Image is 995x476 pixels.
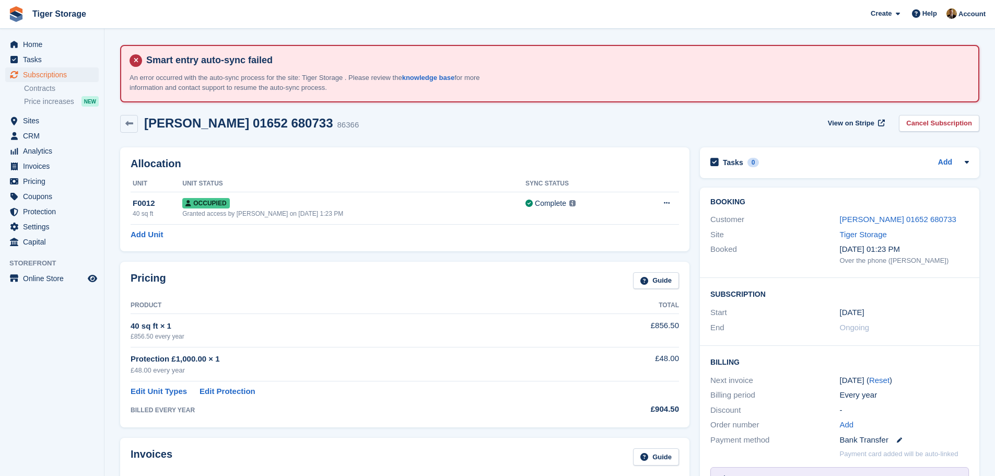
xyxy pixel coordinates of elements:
span: Sites [23,113,86,128]
span: CRM [23,129,86,143]
a: Edit Unit Types [131,386,187,398]
h2: Allocation [131,158,679,170]
a: knowledge base [402,74,454,82]
span: View on Stripe [828,118,874,129]
div: Over the phone ([PERSON_NAME]) [840,256,969,266]
span: Online Store [23,271,86,286]
div: End [710,322,839,334]
div: £48.00 every year [131,365,578,376]
a: Add [840,419,854,431]
div: Booked [710,243,839,265]
a: menu [5,37,99,52]
h2: Pricing [131,272,166,289]
a: menu [5,189,99,204]
h2: Subscription [710,288,969,299]
a: Edit Protection [200,386,255,398]
span: Analytics [23,144,86,158]
a: menu [5,204,99,219]
p: Payment card added will be auto-linked [840,449,958,459]
div: 0 [747,158,759,167]
span: Help [922,8,937,19]
div: Discount [710,404,839,416]
th: Product [131,297,578,314]
div: Complete [535,198,566,209]
h2: [PERSON_NAME] 01652 680733 [144,116,333,130]
div: Order number [710,419,839,431]
span: Account [958,9,986,19]
th: Sync Status [525,176,633,192]
div: BILLED EVERY YEAR [131,405,578,415]
a: menu [5,52,99,67]
img: icon-info-grey-7440780725fd019a000dd9b08b2336e03edf1995a4989e88bcd33f0948082b44.svg [569,200,576,206]
th: Total [578,297,679,314]
h2: Booking [710,198,969,206]
span: Subscriptions [23,67,86,82]
span: Protection [23,204,86,219]
div: Granted access by [PERSON_NAME] on [DATE] 1:23 PM [182,209,525,218]
a: Add [938,157,952,169]
span: Create [871,8,892,19]
a: Guide [633,448,679,466]
span: Capital [23,235,86,249]
a: Cancel Subscription [899,115,979,132]
div: Payment method [710,434,839,446]
div: F0012 [133,198,182,210]
div: Customer [710,214,839,226]
span: Coupons [23,189,86,204]
th: Unit Status [182,176,525,192]
a: Tiger Storage [840,230,887,239]
a: Add Unit [131,229,163,241]
th: Unit [131,176,182,192]
img: Adam Herbert [946,8,957,19]
div: Protection £1,000.00 × 1 [131,353,578,365]
div: Every year [840,389,969,401]
td: £48.00 [578,347,679,381]
h2: Billing [710,356,969,367]
div: [DATE] ( ) [840,375,969,387]
a: Guide [633,272,679,289]
a: menu [5,174,99,189]
span: Settings [23,219,86,234]
div: NEW [81,96,99,107]
div: - [840,404,969,416]
div: 40 sq ft × 1 [131,320,578,332]
div: Next invoice [710,375,839,387]
div: £904.50 [578,403,679,415]
span: Storefront [9,258,104,269]
h4: Smart entry auto-sync failed [142,54,970,66]
div: Start [710,307,839,319]
div: Site [710,229,839,241]
p: An error occurred with the auto-sync process for the site: Tiger Storage . Please review the for ... [130,73,495,93]
span: Invoices [23,159,86,173]
div: 86366 [337,119,359,131]
a: menu [5,67,99,82]
a: Price increases NEW [24,96,99,107]
span: Ongoing [840,323,870,332]
a: Preview store [86,272,99,285]
span: Home [23,37,86,52]
time: 2025-05-17 00:00:00 UTC [840,307,864,319]
a: Contracts [24,84,99,94]
a: View on Stripe [824,115,887,132]
div: Bank Transfer [840,434,969,446]
div: [DATE] 01:23 PM [840,243,969,256]
span: Tasks [23,52,86,67]
a: menu [5,113,99,128]
a: menu [5,144,99,158]
span: Pricing [23,174,86,189]
div: 40 sq ft [133,209,182,218]
a: menu [5,159,99,173]
a: menu [5,129,99,143]
td: £856.50 [578,314,679,347]
div: Billing period [710,389,839,401]
a: Tiger Storage [28,5,90,22]
a: [PERSON_NAME] 01652 680733 [840,215,956,224]
a: menu [5,271,99,286]
a: menu [5,235,99,249]
h2: Invoices [131,448,172,466]
span: Occupied [182,198,229,208]
a: menu [5,219,99,234]
a: Reset [869,376,889,385]
img: stora-icon-8386f47178a22dfd0bd8f6a31ec36ba5ce8667c1dd55bd0f319d3a0aa187defe.svg [8,6,24,22]
h2: Tasks [723,158,743,167]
